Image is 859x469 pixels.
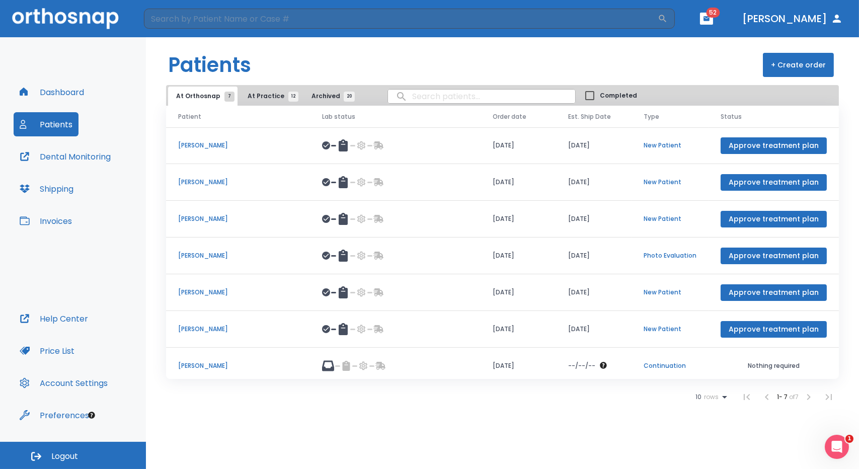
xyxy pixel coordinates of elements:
span: Type [644,112,659,121]
span: 7 [224,92,235,102]
span: 1 - 7 [777,393,789,401]
span: 20 [344,92,355,102]
h1: Patients [168,50,251,80]
input: Search by Patient Name or Case # [144,9,658,29]
td: [DATE] [556,201,632,238]
p: [PERSON_NAME] [178,178,298,187]
p: New Patient [644,141,696,150]
button: Approve treatment plan [721,321,827,338]
button: Approve treatment plan [721,211,827,227]
td: [DATE] [556,127,632,164]
span: 10 [695,394,701,401]
button: Account Settings [14,371,114,395]
iframe: Intercom live chat [825,435,849,459]
span: 12 [288,92,298,102]
button: Approve treatment plan [721,248,827,264]
p: Continuation [644,361,696,370]
div: Tooltip anchor [87,411,96,420]
p: New Patient [644,178,696,187]
span: Completed [600,91,637,100]
span: At Practice [248,92,293,101]
p: [PERSON_NAME] [178,251,298,260]
span: Logout [51,451,78,462]
button: Shipping [14,177,80,201]
button: Approve treatment plan [721,284,827,301]
span: Lab status [322,112,355,121]
td: [DATE] [481,348,556,384]
span: Est. Ship Date [568,112,611,121]
span: of 7 [789,393,799,401]
span: 1 [845,435,853,443]
button: Approve treatment plan [721,174,827,191]
span: Order date [493,112,526,121]
p: [PERSON_NAME] [178,141,298,150]
button: + Create order [763,53,834,77]
span: 52 [707,8,720,18]
td: [DATE] [481,274,556,311]
p: Nothing required [721,361,827,370]
td: [DATE] [556,274,632,311]
span: Patient [178,112,201,121]
span: At Orthosnap [176,92,229,101]
button: Dashboard [14,80,90,104]
p: New Patient [644,214,696,223]
td: [DATE] [556,311,632,348]
button: Dental Monitoring [14,144,117,169]
td: [DATE] [556,238,632,274]
button: Approve treatment plan [721,137,827,154]
p: [PERSON_NAME] [178,361,298,370]
p: New Patient [644,288,696,297]
td: [DATE] [481,201,556,238]
p: New Patient [644,325,696,334]
p: Photo Evaluation [644,251,696,260]
td: [DATE] [556,164,632,201]
img: Orthosnap [12,8,119,29]
button: [PERSON_NAME] [738,10,847,28]
p: [PERSON_NAME] [178,325,298,334]
div: tabs [168,87,359,106]
td: [DATE] [481,164,556,201]
p: [PERSON_NAME] [178,214,298,223]
button: Price List [14,339,81,363]
p: --/--/-- [568,361,595,370]
button: Patients [14,112,79,136]
td: [DATE] [481,238,556,274]
button: Help Center [14,306,94,331]
span: Status [721,112,742,121]
div: The date will be available after approving treatment plan [568,361,619,370]
input: search [388,87,575,106]
span: rows [701,394,719,401]
button: Invoices [14,209,78,233]
button: Preferences [14,403,95,427]
td: [DATE] [481,127,556,164]
span: Archived [311,92,349,101]
td: [DATE] [481,311,556,348]
p: [PERSON_NAME] [178,288,298,297]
